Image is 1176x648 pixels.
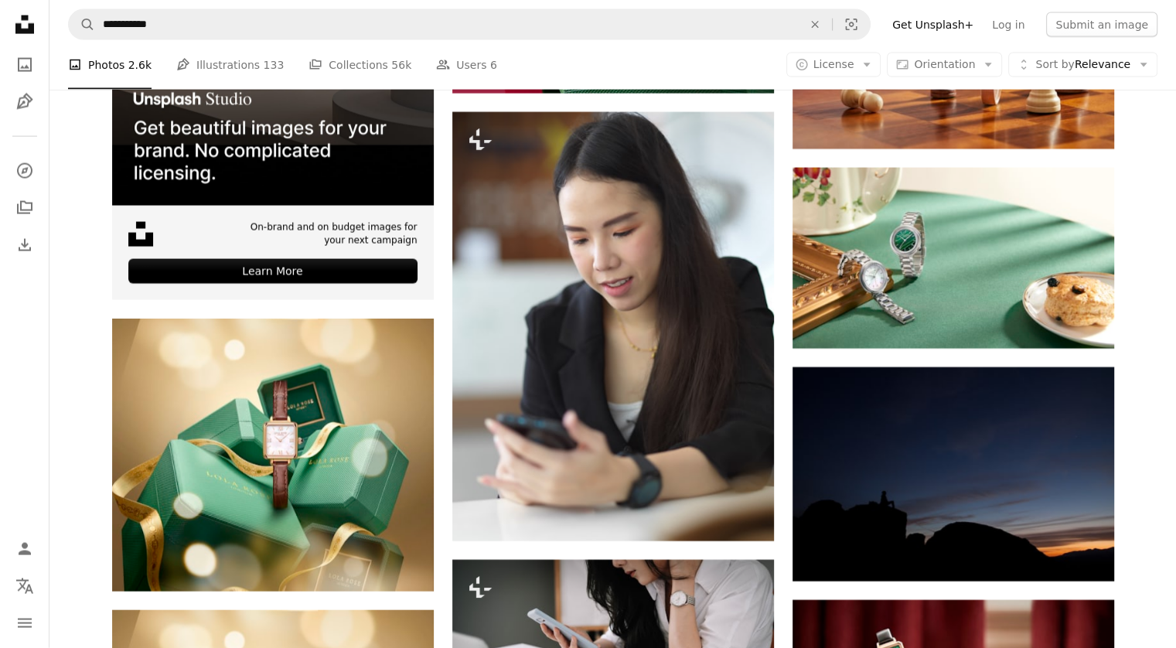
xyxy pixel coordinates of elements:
div: Learn More [128,259,418,284]
span: Relevance [1035,57,1130,73]
button: Menu [9,608,40,639]
span: Orientation [914,58,975,70]
span: License [813,58,854,70]
img: a watch on a box [112,319,434,592]
a: Log in / Sign up [9,534,40,564]
a: Portrait of female hands using smartphone on table in office room [452,319,774,333]
span: Sort by [1035,58,1074,70]
img: Portrait of female hands using smartphone on table in office room [452,112,774,541]
button: Search Unsplash [69,10,95,39]
span: 133 [264,56,285,73]
a: Download History [9,230,40,261]
a: a plate of food and a watch [793,251,1114,264]
a: Illustrations [9,87,40,118]
a: Users 6 [436,40,497,90]
a: silhouette of person sitting during sunset [793,467,1114,481]
button: License [786,53,881,77]
span: On-brand and on budget images for your next campaign [240,221,418,247]
a: Get Unsplash+ [883,12,983,37]
a: a watch on a box [112,448,434,462]
a: Photos [9,49,40,80]
span: 6 [490,56,497,73]
button: Orientation [887,53,1002,77]
a: Illustrations 133 [176,40,284,90]
a: Home — Unsplash [9,9,40,43]
a: Log in [983,12,1034,37]
a: Explore [9,155,40,186]
img: file-1631678316303-ed18b8b5cb9cimage [128,222,153,247]
button: Clear [798,10,832,39]
a: Collections 56k [308,40,411,90]
button: Language [9,571,40,602]
button: Visual search [833,10,870,39]
button: Sort byRelevance [1008,53,1157,77]
button: Submit an image [1046,12,1157,37]
form: Find visuals sitewide [68,9,871,40]
a: Collections [9,193,40,223]
img: silhouette of person sitting during sunset [793,367,1114,581]
img: a plate of food and a watch [793,168,1114,349]
span: 56k [391,56,411,73]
